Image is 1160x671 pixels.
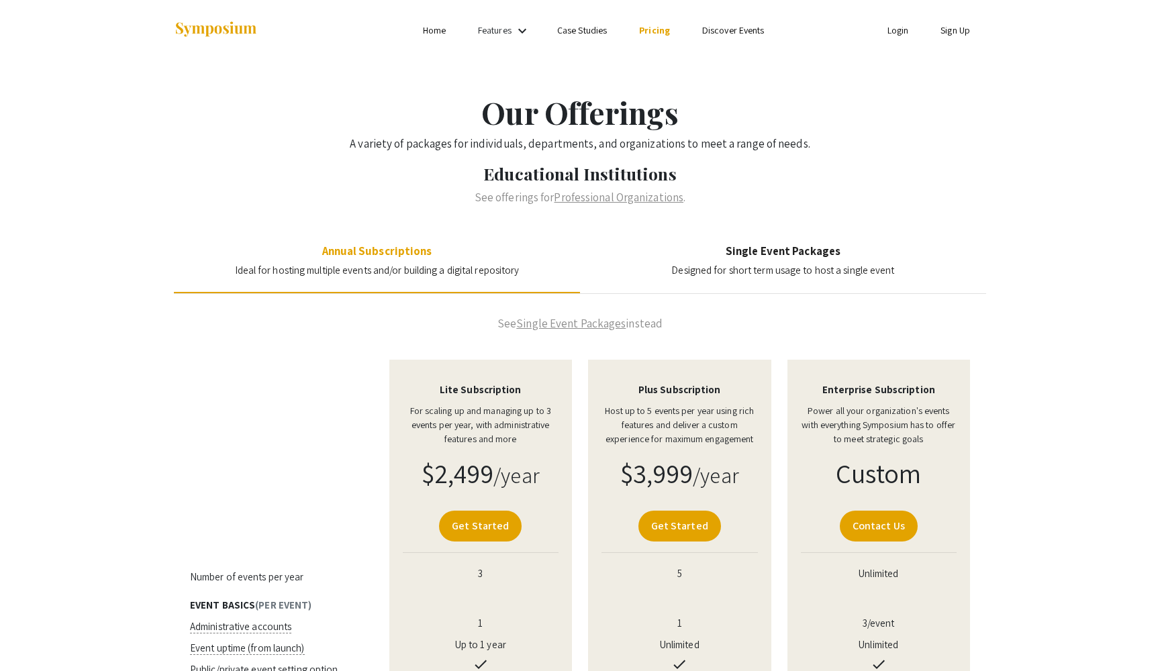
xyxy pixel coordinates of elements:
span: Administrative accounts [190,620,291,633]
a: Login [887,24,909,36]
h4: Annual Subscriptions [235,244,520,258]
h4: Single Event Packages [671,244,894,258]
h4: Plus Subscription [601,384,758,396]
a: Case Studies [557,24,607,36]
span: $3,999 [620,456,693,491]
h4: Lite Subscription [403,384,559,396]
a: Features [478,24,512,36]
span: Event Basics [190,599,255,611]
small: /year [493,461,540,489]
a: Get Started [638,511,721,541]
mat-icon: Expand Features list [514,23,530,39]
a: Discover Events [702,24,765,36]
a: Home [423,24,446,36]
td: Up to 1 year [381,634,581,656]
p: For scaling up and managing up to 3 events per year, with administrative features and more [403,404,559,446]
span: Ideal for hosting multiple events and/or building a digital repository [235,264,520,276]
td: Unlimited [580,634,779,656]
a: Get Started [439,511,522,541]
td: 3 [381,564,581,585]
iframe: Chat [10,611,57,661]
img: Symposium by ForagerOne [174,21,258,39]
span: (Per event) [255,599,311,611]
span: Event uptime (from launch) [190,641,305,655]
a: Pricing [639,24,670,36]
td: 3/event [779,613,979,634]
p: Power all your organization's events with everything Symposium has to offer to meet strategic goals [801,404,957,446]
td: 1 [381,613,581,634]
h4: Enterprise Subscription [801,384,957,396]
small: /year [693,461,739,489]
a: Professional Organizations [554,190,683,205]
td: 1 [580,613,779,634]
td: 5 [580,564,779,585]
td: Unlimited [779,564,979,585]
a: Sign Up [940,24,970,36]
p: See instead [174,315,986,333]
span: $2,499 [422,456,494,491]
span: Designed for short term usage to host a single event [671,264,894,276]
td: Number of events per year [182,564,381,585]
span: Custom [836,456,922,491]
a: Single Event Packages [516,316,626,331]
span: See offerings for . [475,190,685,205]
td: Unlimited [779,634,979,656]
a: Contact Us [840,511,918,541]
p: Host up to 5 events per year using rich features and deliver a custom experience for maximum enga... [601,404,758,446]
